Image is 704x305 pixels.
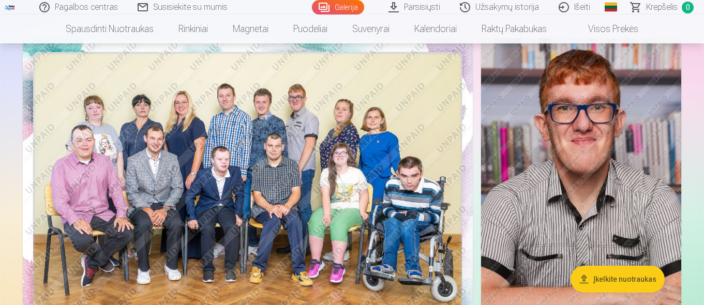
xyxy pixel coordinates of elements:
[571,266,665,293] button: Įkelkite nuotraukas
[469,14,559,43] a: Raktų pakabukas
[340,14,402,43] a: Suvenyrai
[281,14,340,43] a: Puodeliai
[220,14,281,43] a: Magnetai
[53,14,166,43] a: Spausdinti nuotraukas
[559,14,651,43] a: Visos prekės
[402,14,469,43] a: Kalendoriai
[646,1,678,13] span: Krepšelis
[166,14,220,43] a: Rinkiniai
[682,2,694,13] span: 0
[4,4,16,10] img: /fa2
